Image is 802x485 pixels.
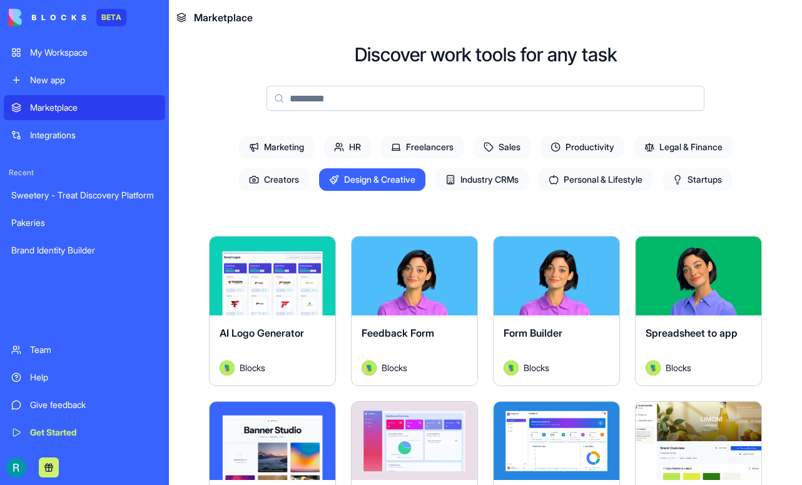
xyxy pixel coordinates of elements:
div: Help [30,371,158,384]
div: Team [30,344,158,356]
a: Get Started [4,420,165,445]
a: BETA [9,9,126,26]
span: Marketing [239,136,314,158]
img: Avatar [646,360,661,375]
span: Feedback Form [362,327,434,339]
a: Form BuilderAvatarBlocks [493,236,620,386]
span: Creators [239,168,309,191]
span: Freelancers [381,136,464,158]
img: Avatar [220,360,235,375]
span: Productivity [541,136,624,158]
span: Design & Creative [319,168,425,191]
span: Blocks [382,361,407,374]
a: Pakeries [4,210,165,235]
a: Brand Identity Builder [4,238,165,263]
div: Integrations [30,129,158,141]
span: Legal & Finance [634,136,733,158]
span: Startups [662,168,732,191]
span: Recent [4,168,165,178]
a: Team [4,337,165,362]
span: Blocks [240,361,265,374]
img: ACg8ocIQaqk-1tPQtzwxiZ7ZlP6dcFgbwUZ5nqaBNAw22a2oECoLioo=s96-c [6,457,26,477]
span: Spreadsheet to app [646,327,738,339]
a: New app [4,68,165,93]
span: HR [324,136,371,158]
span: Industry CRMs [435,168,529,191]
a: Feedback FormAvatarBlocks [351,236,478,386]
img: Avatar [504,360,519,375]
div: BETA [96,9,126,26]
a: Spreadsheet to appAvatarBlocks [635,236,762,386]
img: logo [9,9,86,26]
a: Give feedback [4,392,165,417]
div: Give feedback [30,399,158,411]
span: Marketplace [194,10,253,25]
div: Get Started [30,426,158,439]
span: Form Builder [504,327,562,339]
a: My Workspace [4,40,165,65]
div: My Workspace [30,46,158,59]
span: Personal & Lifestyle [539,168,652,191]
div: New app [30,74,158,86]
a: Integrations [4,123,165,148]
span: AI Logo Generator [220,327,304,339]
img: Avatar [362,360,377,375]
span: Blocks [666,361,691,374]
div: Brand Identity Builder [11,244,158,257]
a: Sweetery - Treat Discovery Platform [4,183,165,208]
span: Blocks [524,361,549,374]
div: Marketplace [30,101,158,114]
div: Pakeries [11,217,158,229]
h2: Discover work tools for any task [355,43,617,66]
a: Help [4,365,165,390]
div: Sweetery - Treat Discovery Platform [11,189,158,202]
span: Sales [474,136,530,158]
a: Marketplace [4,95,165,120]
a: AI Logo GeneratorAvatarBlocks [209,236,336,386]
